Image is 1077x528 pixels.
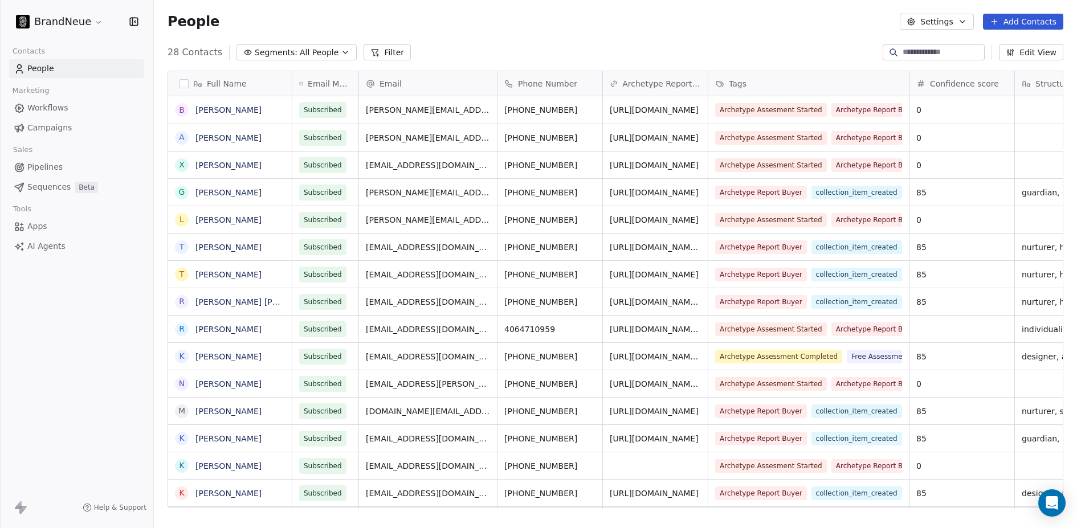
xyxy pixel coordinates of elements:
a: [URL][DOMAIN_NAME] [610,188,699,197]
a: [PERSON_NAME] [PERSON_NAME] [195,297,331,306]
span: [PHONE_NUMBER] [504,406,595,417]
span: Confidence score [930,78,999,89]
span: Archetype Assesment Started [715,131,827,145]
span: 85 [916,488,1007,499]
span: Subscribed [304,132,342,144]
span: Apps [27,220,47,232]
span: Segments: [255,47,297,59]
span: 0 [916,132,1007,144]
span: People [168,13,219,30]
span: collection_item_created [811,268,902,281]
span: Contacts [7,43,50,60]
span: Tags [729,78,746,89]
span: [PHONE_NUMBER] [504,104,595,116]
a: [URL][DOMAIN_NAME] [610,270,699,279]
span: Subscribed [304,460,342,472]
a: [URL][DOMAIN_NAME] [610,161,699,170]
span: [PHONE_NUMBER] [504,296,595,308]
a: People [9,59,144,78]
span: 85 [916,187,1007,198]
span: People [27,63,54,75]
span: Archetype Assessment Completed [715,350,842,363]
div: Full Name [168,71,292,96]
span: Archetype Assesment Started [715,459,827,473]
span: Beta [75,182,98,193]
span: collection_item_created [811,432,902,445]
span: Subscribed [304,269,342,280]
span: Subscribed [304,159,342,171]
span: [PERSON_NAME][EMAIL_ADDRESS][DOMAIN_NAME] [366,132,490,144]
span: Full Name [207,78,247,89]
button: Edit View [999,44,1063,60]
a: [PERSON_NAME] [195,489,262,498]
span: Archetype Assesment Started [715,322,827,336]
span: Subscribed [304,433,342,444]
span: Archetype Assesment Started [715,103,827,117]
div: K [179,460,184,472]
span: AI Agents [27,240,66,252]
span: [PHONE_NUMBER] [504,351,595,362]
span: 0 [916,378,1007,390]
span: collection_item_created [811,186,902,199]
span: [EMAIL_ADDRESS][DOMAIN_NAME] [366,269,490,280]
span: Archetype Report Buyer [831,158,923,172]
div: Confidence score [909,71,1014,96]
div: K [179,350,184,362]
span: 85 [916,242,1007,253]
span: [PHONE_NUMBER] [504,242,595,253]
span: Workflows [27,102,68,114]
span: All People [300,47,338,59]
a: [URL][DOMAIN_NAME][PERSON_NAME] [610,297,765,306]
span: 85 [916,269,1007,280]
span: Free Assessment [847,350,914,363]
a: [URL][DOMAIN_NAME] [610,133,699,142]
a: [PERSON_NAME] [195,133,262,142]
a: [PERSON_NAME] [195,352,262,361]
span: Archetype Report Buyer [831,459,923,473]
div: K [179,487,184,499]
span: Sales [8,141,38,158]
span: [EMAIL_ADDRESS][DOMAIN_NAME] [366,242,490,253]
span: Tools [8,200,36,218]
span: Subscribed [304,351,342,362]
span: Archetype Report Buyer [831,213,923,227]
a: [PERSON_NAME] [195,161,262,170]
div: R [179,323,185,335]
span: Archetype Report Buyer [831,103,923,117]
span: Archetype Report Buyer [715,240,807,254]
span: Marketing [7,82,54,99]
span: [EMAIL_ADDRESS][DOMAIN_NAME] [366,433,490,444]
div: Email [359,71,497,96]
span: [PHONE_NUMBER] [504,159,595,171]
span: [PHONE_NUMBER] [504,460,595,472]
span: [EMAIL_ADDRESS][DOMAIN_NAME] [366,159,490,171]
a: [URL][DOMAIN_NAME][PERSON_NAME] [610,325,765,334]
a: [PERSON_NAME] [195,434,262,443]
div: T [179,241,185,253]
a: [PERSON_NAME] [195,243,262,252]
span: collection_item_created [811,486,902,500]
div: Tags [708,71,909,96]
a: Workflows [9,99,144,117]
button: Add Contacts [983,14,1063,30]
a: AI Agents [9,237,144,256]
span: Campaigns [27,122,72,134]
span: Archetype Report Buyer [715,295,807,309]
span: [PERSON_NAME][EMAIL_ADDRESS][DOMAIN_NAME] [366,104,490,116]
div: N [179,378,185,390]
span: Archetype Assesment Started [715,213,827,227]
span: [PERSON_NAME][EMAIL_ADDRESS][DOMAIN_NAME] [366,214,490,226]
span: Email [380,78,402,89]
span: 85 [916,296,1007,308]
div: B [179,104,185,116]
span: [EMAIL_ADDRESS][DOMAIN_NAME] [366,296,490,308]
span: 85 [916,351,1007,362]
div: G [179,186,185,198]
div: K [179,432,184,444]
span: Archetype Report Buyer [715,486,807,500]
a: [PERSON_NAME] [195,188,262,197]
span: 28 Contacts [168,46,222,59]
div: grid [168,96,292,509]
button: Filter [364,44,411,60]
span: 85 [916,406,1007,417]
